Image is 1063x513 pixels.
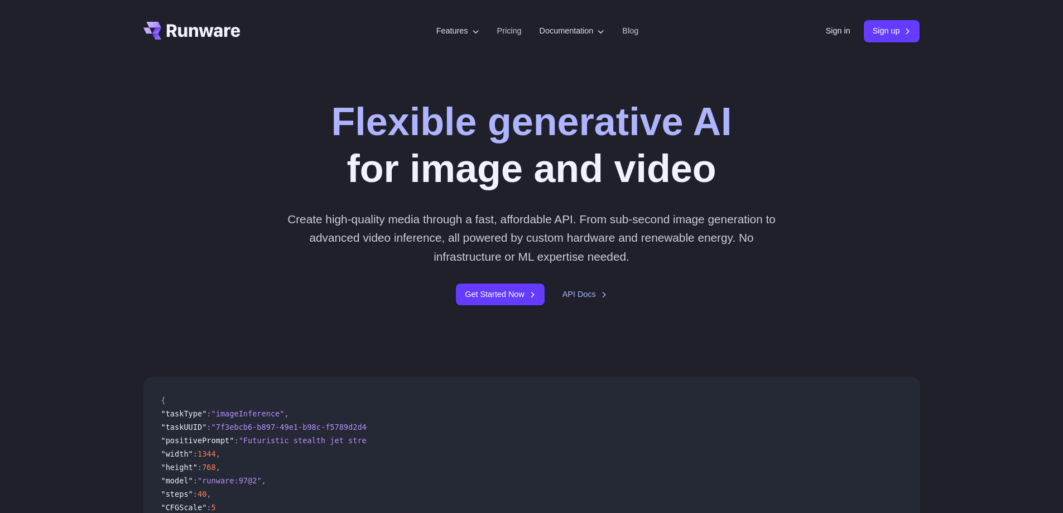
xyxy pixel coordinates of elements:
[193,490,198,498] span: :
[206,409,211,418] span: :
[284,409,288,418] span: ,
[198,463,202,472] span: :
[234,436,238,445] span: :
[161,490,193,498] span: "steps"
[211,409,285,418] span: "imageInference"
[497,25,522,37] a: Pricing
[562,288,607,301] a: API Docs
[826,25,850,37] a: Sign in
[216,463,220,472] span: ,
[161,476,193,485] span: "model"
[622,25,638,37] a: Blog
[161,396,166,405] span: {
[216,449,220,458] span: ,
[331,98,732,192] h1: for image and video
[456,284,544,305] a: Get Started Now
[198,476,262,485] span: "runware:97@2"
[161,423,207,432] span: "taskUUID"
[239,436,655,445] span: "Futuristic stealth jet streaking through a neon-lit cityscape with glowing purple exhaust"
[193,476,198,485] span: :
[161,503,207,512] span: "CFGScale"
[211,503,216,512] span: 5
[161,409,207,418] span: "taskType"
[143,22,241,40] a: Go to /
[161,436,234,445] span: "positivePrompt"
[436,25,479,37] label: Features
[206,503,211,512] span: :
[161,463,198,472] span: "height"
[206,423,211,432] span: :
[864,20,920,42] a: Sign up
[193,449,198,458] span: :
[211,423,385,432] span: "7f3ebcb6-b897-49e1-b98c-f5789d2d40d7"
[540,25,605,37] label: Documentation
[198,449,216,458] span: 1344
[331,100,732,143] strong: Flexible generative AI
[161,449,193,458] span: "width"
[202,463,216,472] span: 768
[283,210,780,266] p: Create high-quality media through a fast, affordable API. From sub-second image generation to adv...
[198,490,206,498] span: 40
[262,476,266,485] span: ,
[206,490,211,498] span: ,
